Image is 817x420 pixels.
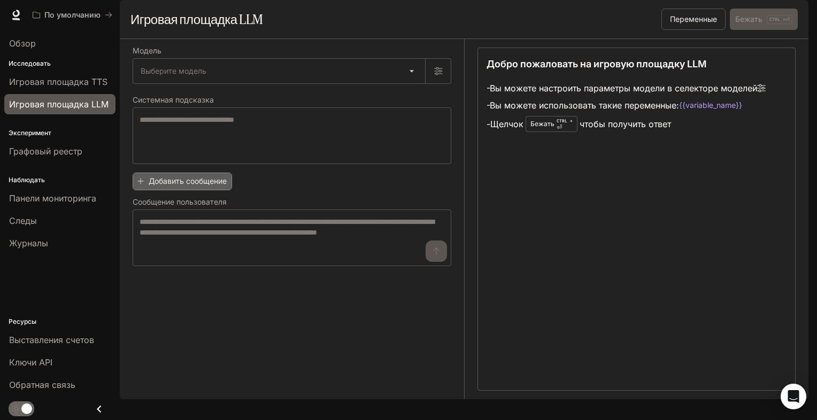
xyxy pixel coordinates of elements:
p: Сообщение пользователя [133,198,227,206]
button: Переменные [661,9,726,30]
div: Выберите модель [133,59,425,83]
span: Выберите модель [141,66,206,76]
p: Модель [133,47,161,55]
font: Добавить сообщение [149,175,227,188]
button: Все рабочие пространства [28,4,117,26]
li: - [487,97,766,114]
code: {{variable_name}} [679,100,742,111]
font: ⏎ [557,123,562,131]
h1: Игровая площадка LLM [130,9,263,30]
font: Вы можете использовать такие переменные: [490,99,679,112]
font: Вы можете настроить параметры модели в селекторе моделей [490,82,757,95]
p: Добро пожаловать на игровую площадку LLM [487,57,706,71]
li: - [487,80,766,97]
li: - [487,114,766,134]
p: CTRL + [557,118,573,124]
p: Системная подсказка [133,96,214,104]
div: Открыть Интерком Мессенджер [781,384,806,409]
font: чтобы получить ответ [580,118,671,130]
button: Добавить сообщение [133,173,232,190]
font: Щелчок [490,118,523,130]
p: По умолчанию [44,11,101,20]
font: Бежать [530,119,554,129]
